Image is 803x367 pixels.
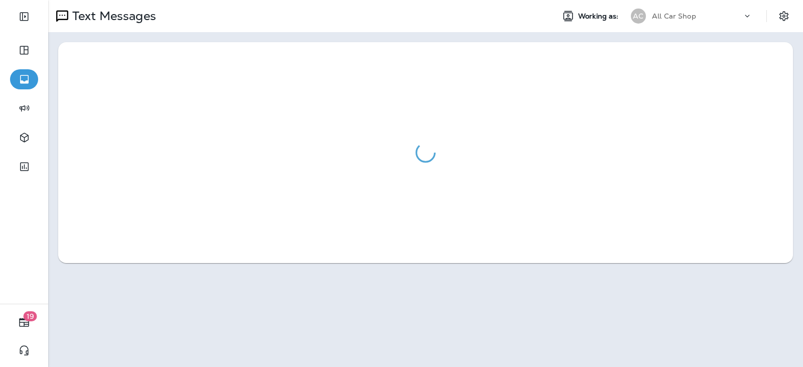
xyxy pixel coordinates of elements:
[652,12,696,20] p: All Car Shop
[775,7,793,25] button: Settings
[631,9,646,24] div: AC
[578,12,621,21] span: Working as:
[10,312,38,332] button: 19
[24,311,37,321] span: 19
[68,9,156,24] p: Text Messages
[10,7,38,27] button: Expand Sidebar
